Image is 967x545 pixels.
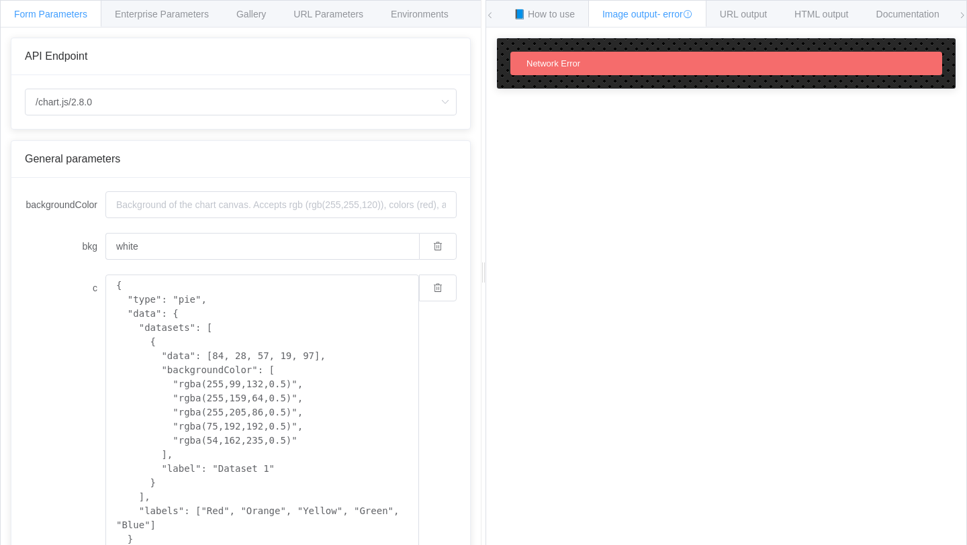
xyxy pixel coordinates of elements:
label: backgroundColor [25,191,105,218]
input: Background of the chart canvas. Accepts rgb (rgb(255,255,120)), colors (red), and url-encoded hex... [105,191,457,218]
span: Documentation [876,9,939,19]
span: HTML output [794,9,848,19]
input: Background of the chart canvas. Accepts rgb (rgb(255,255,120)), colors (red), and url-encoded hex... [105,233,419,260]
span: API Endpoint [25,50,87,62]
label: c [25,275,105,301]
span: Enterprise Parameters [115,9,209,19]
span: URL output [720,9,767,19]
span: 📘 How to use [514,9,575,19]
span: Gallery [236,9,266,19]
span: Form Parameters [14,9,87,19]
input: Select [25,89,457,115]
span: - error [657,9,692,19]
span: URL Parameters [293,9,363,19]
span: Image output [602,9,692,19]
span: Network Error [526,58,580,68]
span: Environments [391,9,449,19]
label: bkg [25,233,105,260]
span: General parameters [25,153,120,164]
